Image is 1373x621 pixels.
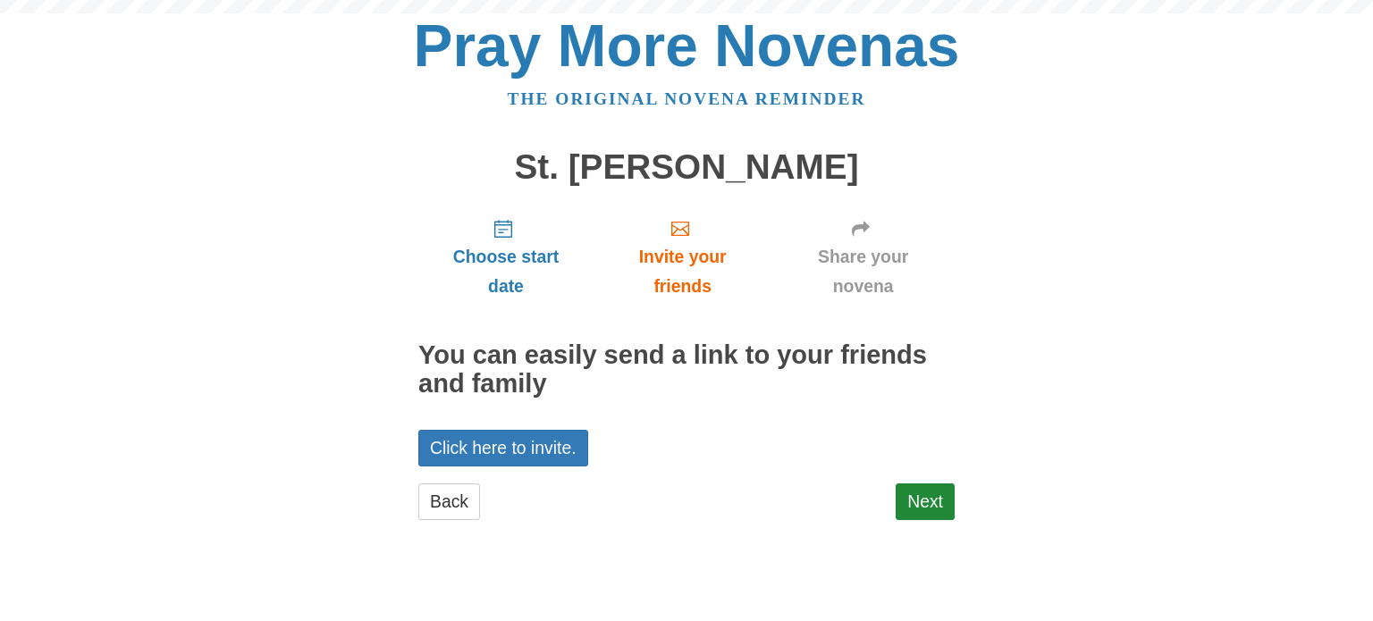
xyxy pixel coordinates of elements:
[418,341,955,399] h2: You can easily send a link to your friends and family
[436,242,576,301] span: Choose start date
[418,430,588,466] a: Click here to invite.
[771,204,955,310] a: Share your novena
[594,204,771,310] a: Invite your friends
[418,483,480,520] a: Back
[418,148,955,187] h1: St. [PERSON_NAME]
[418,204,594,310] a: Choose start date
[611,242,754,301] span: Invite your friends
[508,89,866,108] a: The original novena reminder
[414,13,960,79] a: Pray More Novenas
[789,242,937,301] span: Share your novena
[896,483,955,520] a: Next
